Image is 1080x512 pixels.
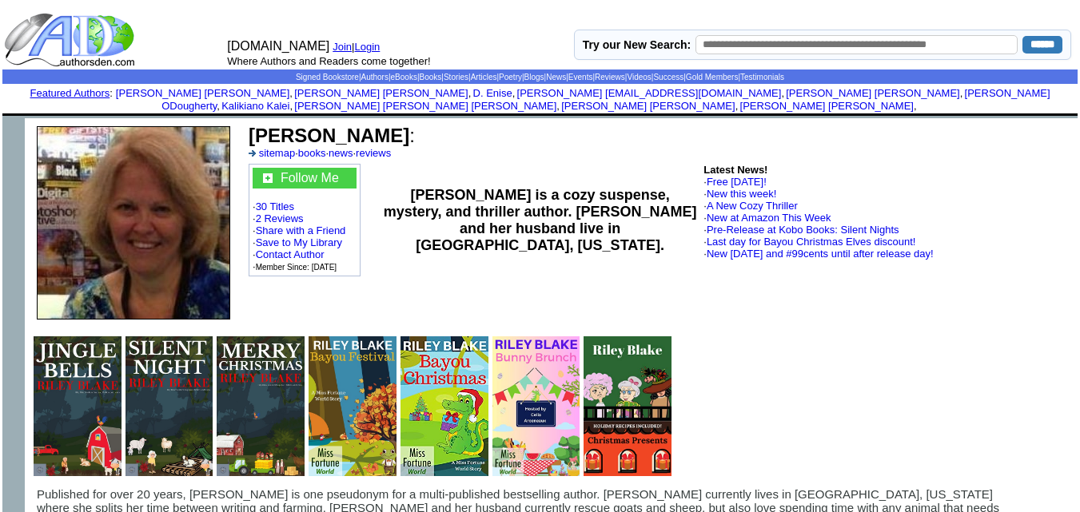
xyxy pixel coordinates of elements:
a: Featured Authors [30,87,110,99]
a: D. Enise [473,87,512,99]
font: i [917,102,919,111]
img: 80334.jpg [126,336,213,476]
a: [PERSON_NAME] [PERSON_NAME] [116,87,289,99]
font: i [471,89,472,98]
img: logo_ad.gif [4,12,138,68]
font: i [220,102,221,111]
font: [DOMAIN_NAME] [227,39,329,53]
a: [PERSON_NAME] [PERSON_NAME] [294,87,468,99]
img: 80336.jpg [217,336,305,476]
font: i [293,89,294,98]
img: 79636.jpg [492,336,580,476]
font: · [703,248,933,260]
a: news [329,147,353,159]
font: · [703,188,776,200]
a: Contact Author [256,248,325,260]
font: · [703,212,831,224]
font: Where Authors and Readers come together! [227,55,430,67]
b: Latest News! [703,164,767,176]
font: , , , , , , , , , , [116,87,1050,112]
img: shim.gif [673,406,674,407]
a: [PERSON_NAME] [EMAIL_ADDRESS][DOMAIN_NAME] [517,87,782,99]
a: books [298,147,326,159]
a: eBooks [391,73,417,81]
a: New at Amazon This Week [707,212,831,224]
a: [PERSON_NAME] ODougherty [161,87,1050,112]
a: [PERSON_NAME] [PERSON_NAME] [561,100,735,112]
a: Testimonials [740,73,784,81]
a: New this week! [707,188,776,200]
a: Authors [361,73,388,81]
a: Login [355,41,381,53]
a: Books [420,73,442,81]
img: a_336699.gif [249,150,256,157]
a: Share with a Friend [256,224,346,236]
font: · [703,200,798,212]
img: 80306.jpg [309,336,397,476]
font: · · · [249,147,391,159]
b: [PERSON_NAME] is a cozy suspense, mystery, and thriller author. [PERSON_NAME] and her husband liv... [384,187,697,253]
a: Signed Bookstore [296,73,359,81]
a: A New Cozy Thriller [707,200,798,212]
span: | | | | | | | | | | | | | | [296,73,784,81]
a: reviews [356,147,391,159]
a: Stories [444,73,468,81]
img: 75919.jpg [401,336,488,476]
a: Reviews [595,73,625,81]
img: 79415.jpg [584,336,672,476]
a: Success [653,73,683,81]
font: · [703,224,899,236]
img: shim.gif [123,406,124,407]
img: shim.gif [490,406,491,407]
img: shim.gif [398,406,399,407]
font: : [30,87,112,99]
a: Gold Members [686,73,739,81]
img: shim.gif [581,406,582,407]
a: 2 Reviews [256,212,304,224]
img: shim.gif [306,406,307,407]
a: Poetry [499,73,522,81]
a: Join [333,41,352,53]
a: Events [568,73,593,81]
a: [PERSON_NAME] [PERSON_NAME] [PERSON_NAME] [294,100,556,112]
a: Kalikiano Kalei [221,100,289,112]
img: shim.gif [539,116,541,118]
font: i [515,89,516,98]
img: gc.jpg [263,173,273,183]
a: Pre-Release at Kobo Books: Silent Nights [707,224,899,236]
a: Blogs [524,73,544,81]
img: 187385.jpg [37,126,230,320]
a: New [DATE] and #99cents until after release day! [707,248,934,260]
a: sitemap [259,147,296,159]
font: | [352,41,385,53]
a: Articles [471,73,497,81]
a: Save to My Library [256,236,342,248]
label: Try our New Search: [583,38,691,51]
font: i [962,89,964,98]
a: Videos [627,73,651,81]
font: · [703,236,915,248]
font: : [249,125,415,146]
a: 30 Titles [256,200,294,212]
font: Member Since: [DATE] [256,263,337,272]
font: · [703,176,767,188]
font: i [784,89,786,98]
a: [PERSON_NAME] [PERSON_NAME] [740,100,914,112]
font: · · · · · · [253,168,357,272]
img: 80335.jpg [34,336,122,476]
a: [PERSON_NAME] [PERSON_NAME] [786,87,959,99]
font: i [560,102,561,111]
a: News [546,73,566,81]
font: i [738,102,739,111]
img: shim.gif [539,113,541,116]
b: [PERSON_NAME] [249,125,409,146]
a: Free [DATE]! [707,176,767,188]
img: shim.gif [214,406,215,407]
a: Last day for Bayou Christmas Elves discount! [707,236,916,248]
a: Follow Me [281,171,339,185]
img: shim.gif [2,118,25,141]
font: i [293,102,294,111]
